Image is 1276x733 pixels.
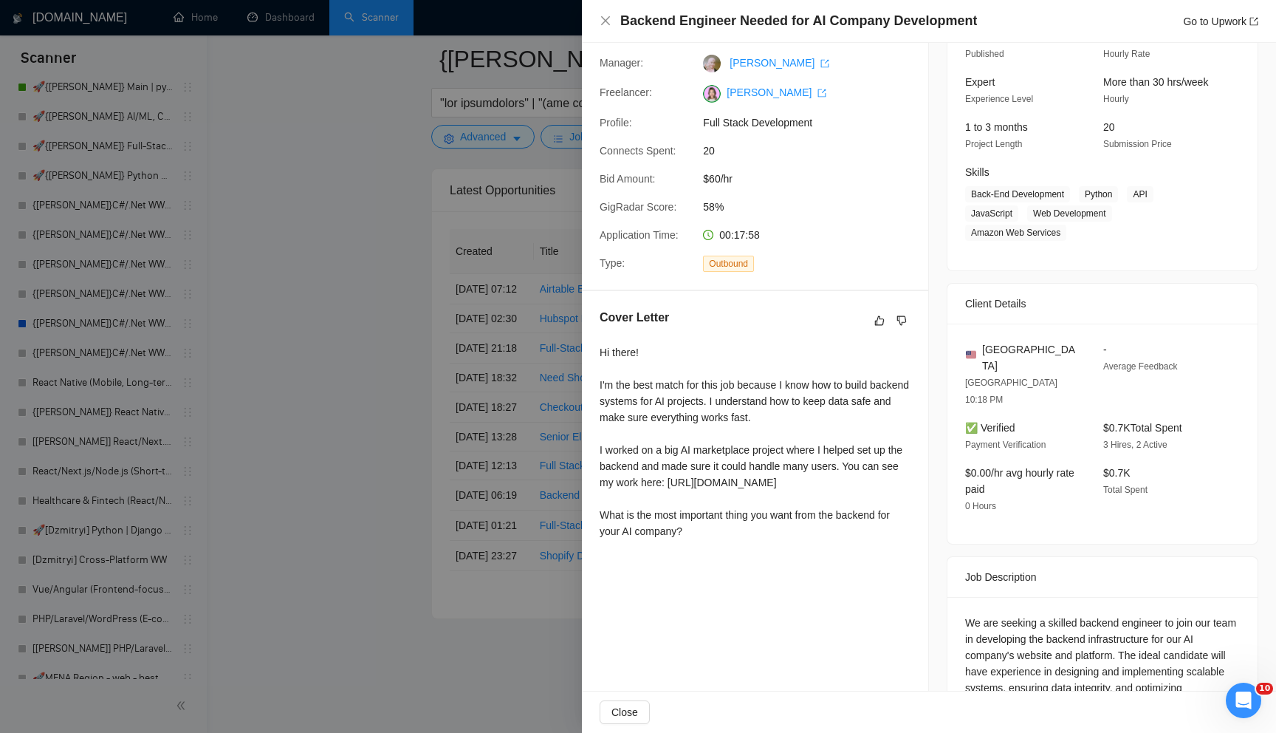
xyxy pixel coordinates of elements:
span: Web Development [1027,205,1112,222]
span: ✅ Verified [965,422,1015,434]
span: Project Length [965,139,1022,149]
img: 🇺🇸 [966,350,976,360]
iframe: Intercom live chat [1226,683,1261,718]
button: dislike [893,312,910,330]
span: Outbound [703,256,754,272]
span: Experience Level [965,94,1033,104]
span: API [1127,186,1153,202]
span: 00:17:58 [719,229,760,241]
span: $0.7K Total Spent [1103,422,1182,434]
span: JavaScript [965,205,1018,222]
span: Expert [965,76,995,88]
span: Freelancer: [600,86,652,98]
span: dislike [896,315,907,327]
span: Application Time: [600,229,679,241]
h4: Backend Engineer Needed for AI Company Development [620,12,977,30]
span: $0.7K [1103,467,1131,479]
span: Submission Price [1103,139,1172,149]
span: 10 [1256,683,1273,695]
span: Payment Verification [965,440,1046,450]
button: Close [600,700,650,724]
div: Job Description [965,557,1240,597]
span: Close [611,704,638,720]
span: Total Spent [1103,485,1148,495]
span: Profile: [600,117,632,129]
button: like [871,312,888,330]
span: like [874,315,885,327]
span: $0.00/hr avg hourly rate paid [965,467,1074,495]
button: Close [600,15,611,27]
span: Published [965,49,1004,59]
img: c18tcE-_HrlBU5SS5-hAweV9Odco0in-ZINk917beca6eDbR6FR8eD8K0yTwPOoRSM [703,85,721,103]
span: Amazon Web Services [965,225,1066,241]
h5: Cover Letter [600,309,669,327]
span: clock-circle [703,230,713,240]
span: Back-End Development [965,186,1070,202]
span: 1 to 3 months [965,121,1028,133]
span: More than 30 hrs/week [1103,76,1208,88]
span: export [820,59,829,68]
span: 20 [703,143,925,159]
span: Connects Spent: [600,145,676,157]
span: Bid Amount: [600,173,656,185]
span: 20 [1103,121,1115,133]
span: Manager: [600,57,643,69]
span: 0 Hours [965,501,996,511]
span: export [817,89,826,98]
span: [GEOGRAPHIC_DATA] [982,341,1080,374]
span: [GEOGRAPHIC_DATA] 10:18 PM [965,378,1057,405]
span: $60/hr [703,171,925,187]
span: Type: [600,257,625,269]
a: Go to Upworkexport [1183,16,1258,27]
span: 58% [703,199,925,215]
span: Average Feedback [1103,361,1178,372]
span: GigRadar Score: [600,201,676,213]
span: Hourly [1103,94,1129,104]
span: Skills [965,166,989,178]
span: Hourly Rate [1103,49,1150,59]
a: [PERSON_NAME] export [730,57,829,69]
span: Full Stack Development [703,115,925,131]
span: close [600,15,611,27]
div: Client Details [965,284,1240,324]
div: Hi there! I'm the best match for this job because I know how to build backend systems for AI proj... [600,344,910,539]
span: 3 Hires, 2 Active [1103,440,1167,450]
span: Python [1079,186,1118,202]
a: [PERSON_NAME] export [727,86,826,98]
span: - [1103,344,1107,355]
span: export [1249,17,1258,26]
